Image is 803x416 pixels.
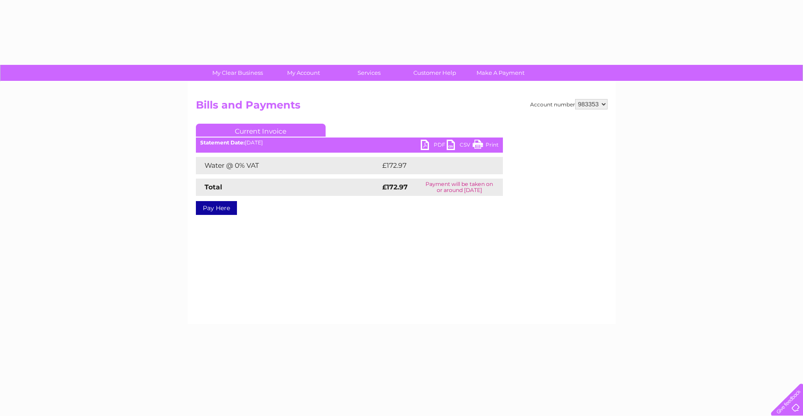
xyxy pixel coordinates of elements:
td: Water @ 0% VAT [196,157,380,174]
div: [DATE] [196,140,503,146]
strong: £172.97 [382,183,408,191]
strong: Total [205,183,222,191]
a: My Clear Business [202,65,273,81]
a: Current Invoice [196,124,326,137]
a: PDF [421,140,447,152]
a: Pay Here [196,201,237,215]
a: Print [473,140,499,152]
td: £172.97 [380,157,487,174]
a: Customer Help [399,65,470,81]
td: Payment will be taken on or around [DATE] [416,179,503,196]
b: Statement Date: [200,139,245,146]
a: Make A Payment [465,65,536,81]
a: Services [333,65,405,81]
a: My Account [268,65,339,81]
h2: Bills and Payments [196,99,608,115]
a: CSV [447,140,473,152]
div: Account number [530,99,608,109]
